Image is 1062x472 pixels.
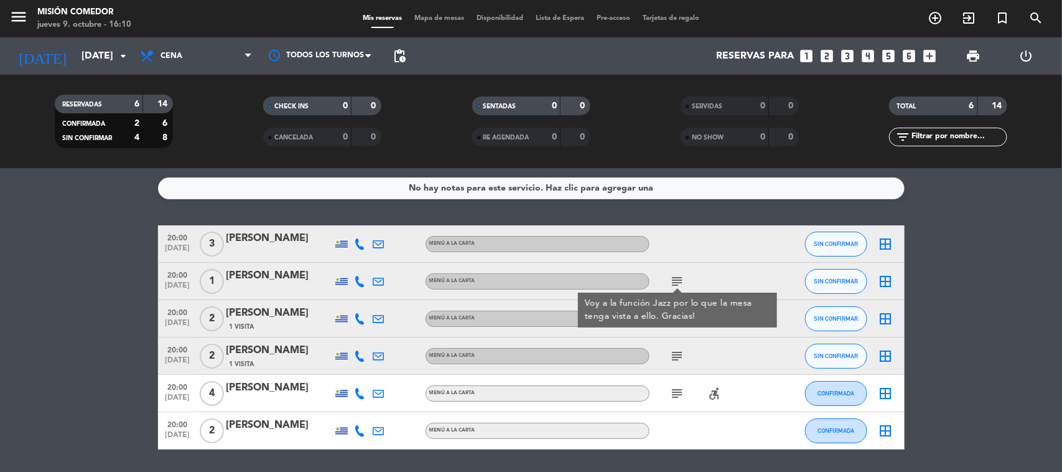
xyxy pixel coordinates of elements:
[226,380,332,396] div: [PERSON_NAME]
[483,135,529,141] span: RE AGENDADA
[162,119,170,128] strong: 6
[692,135,724,141] span: NO SHOW
[760,101,765,110] strong: 0
[901,48,918,64] i: looks_6
[805,344,867,369] button: SIN CONFIRMAR
[590,15,636,22] span: Pre-acceso
[62,101,102,108] span: RESERVADAS
[162,230,193,244] span: 20:00
[162,342,193,356] span: 20:00
[371,101,379,110] strong: 0
[878,311,893,326] i: border_all
[226,417,332,433] div: [PERSON_NAME]
[788,101,796,110] strong: 0
[878,274,893,289] i: border_all
[1028,11,1043,26] i: search
[37,6,131,19] div: Misión Comedor
[552,133,557,141] strong: 0
[860,48,877,64] i: looks_4
[226,230,332,247] div: [PERSON_NAME]
[805,381,867,406] button: CONFIRMADA
[162,304,193,319] span: 20:00
[274,103,309,110] span: CHECK INS
[805,306,867,331] button: SIN CONFIRMAR
[9,42,75,70] i: [DATE]
[992,101,1005,110] strong: 14
[969,101,974,110] strong: 6
[580,101,587,110] strong: 0
[1018,49,1033,64] i: power_settings_new
[995,11,1010,26] i: turned_in_not
[274,135,313,141] span: CANCELADA
[356,15,408,22] span: Mis reservas
[343,101,348,110] strong: 0
[162,379,193,394] span: 20:00
[162,394,193,408] span: [DATE]
[134,100,139,108] strong: 6
[162,356,193,371] span: [DATE]
[805,418,867,443] button: CONFIRMADA
[483,103,516,110] span: SENTADAS
[670,274,685,289] i: subject
[910,130,1007,144] input: Filtrar por nombre...
[408,15,470,22] span: Mapa de mesas
[116,49,131,64] i: arrow_drop_down
[966,49,980,64] span: print
[799,48,815,64] i: looks_one
[897,103,916,110] span: TOTAL
[429,241,475,246] span: MENÚ A LA CARTA
[162,431,193,445] span: [DATE]
[409,181,653,196] div: No hay notas para este servicio. Haz clic para agregar una
[805,232,867,257] button: SIN CONFIRMAR
[162,319,193,333] span: [DATE]
[840,48,856,64] i: looks_3
[788,133,796,141] strong: 0
[9,7,28,31] button: menu
[200,306,224,331] span: 2
[928,11,943,26] i: add_circle_outline
[814,240,858,247] span: SIN CONFIRMAR
[230,359,254,369] span: 1 Visita
[62,135,112,141] span: SIN CONFIRMAR
[429,390,475,395] span: MENÚ A LA CARTA
[429,278,475,283] span: MENÚ A LA CARTA
[134,133,139,142] strong: 4
[552,101,557,110] strong: 0
[429,316,475,321] span: MENÚ A LA CARTA
[392,49,407,64] span: pending_actions
[226,342,332,359] div: [PERSON_NAME]
[819,48,836,64] i: looks_two
[162,417,193,431] span: 20:00
[200,418,224,443] span: 2
[881,48,897,64] i: looks_5
[161,52,182,60] span: Cena
[580,133,587,141] strong: 0
[226,305,332,321] div: [PERSON_NAME]
[9,7,28,26] i: menu
[162,267,193,281] span: 20:00
[814,315,858,322] span: SIN CONFIRMAR
[805,269,867,294] button: SIN CONFIRMAR
[817,390,854,397] span: CONFIRMADA
[37,19,131,31] div: jueves 9. octubre - 16:10
[470,15,529,22] span: Disponibilidad
[922,48,938,64] i: add_box
[878,423,893,438] i: border_all
[529,15,590,22] span: Lista de Espera
[230,322,254,332] span: 1 Visita
[878,349,893,364] i: border_all
[162,244,193,258] span: [DATE]
[584,297,770,323] div: Voy a la función Jazz por lo que la mesa tenga vista a ello. Gracias!
[895,130,910,144] i: filter_list
[760,133,765,141] strong: 0
[707,386,722,401] i: accessible_forward
[961,11,976,26] i: exit_to_app
[157,100,170,108] strong: 14
[429,353,475,358] span: MENÚ A LA CARTA
[162,281,193,296] span: [DATE]
[814,352,858,359] span: SIN CONFIRMAR
[878,237,893,252] i: border_all
[200,269,224,294] span: 1
[429,428,475,433] span: MENÚ A LA CARTA
[134,119,139,128] strong: 2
